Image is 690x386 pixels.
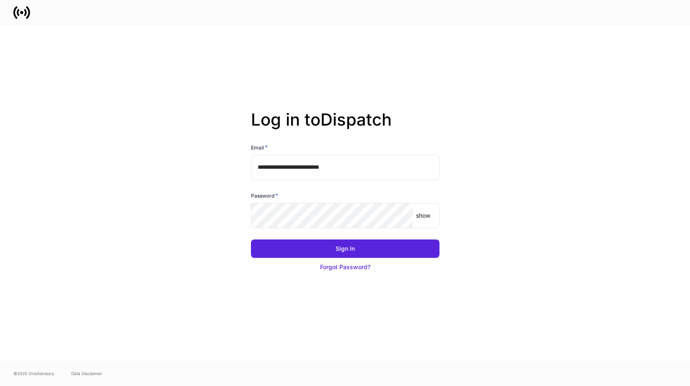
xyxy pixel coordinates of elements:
p: show [416,211,430,220]
div: Sign In [336,244,355,253]
span: © 2025 OneAdvisory [13,370,54,377]
h2: Log in to Dispatch [251,110,439,143]
a: Data Disclaimer [71,370,102,377]
h6: Email [251,143,268,152]
div: Forgot Password? [320,263,370,271]
button: Forgot Password? [251,258,439,276]
button: Sign In [251,239,439,258]
h6: Password [251,191,278,200]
